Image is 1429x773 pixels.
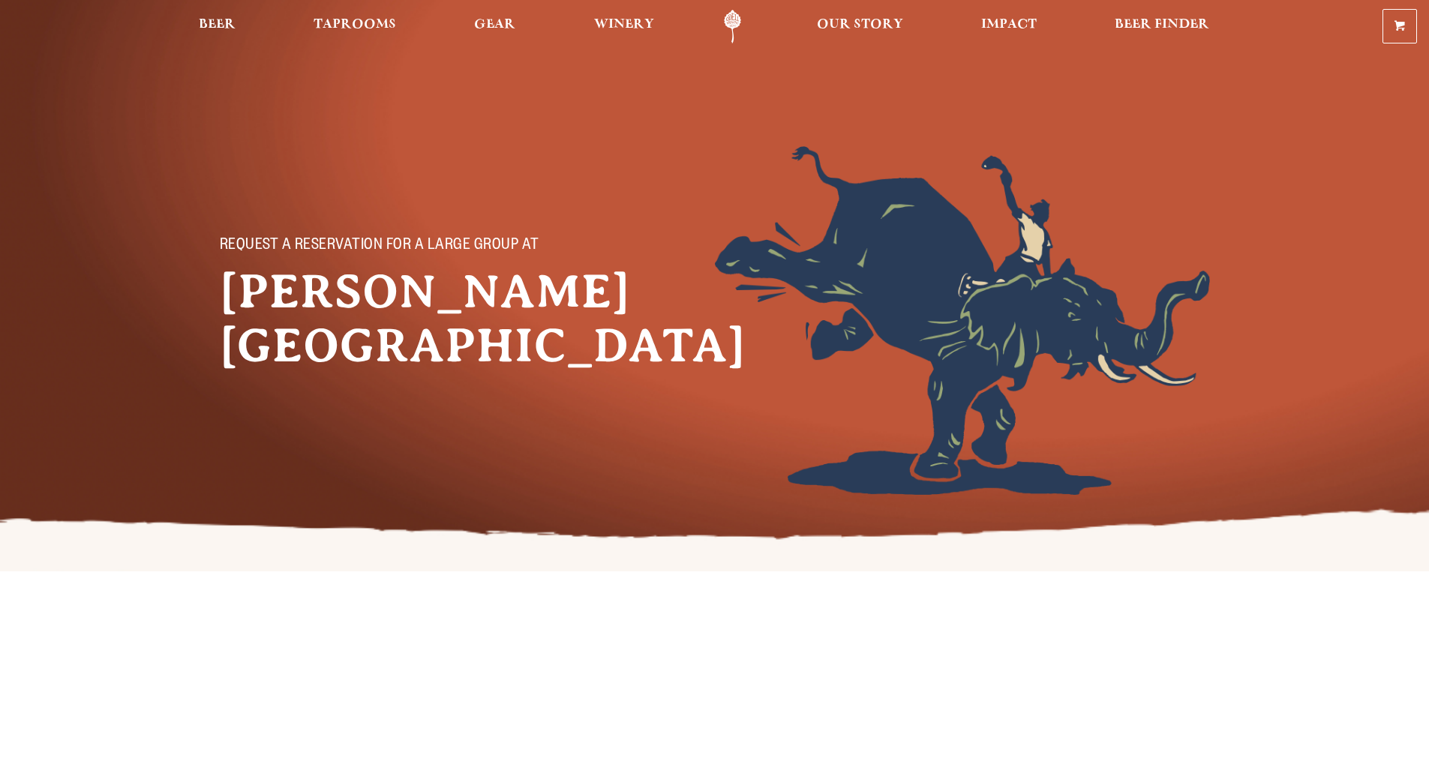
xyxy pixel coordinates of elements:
p: Request a reservation for a large group at [220,238,550,256]
a: Winery [584,10,664,43]
a: Taprooms [304,10,406,43]
span: Beer Finder [1115,19,1209,31]
span: Impact [981,19,1037,31]
span: Winery [594,19,654,31]
span: Beer [199,19,236,31]
span: Taprooms [314,19,396,31]
span: Gear [474,19,515,31]
a: Our Story [807,10,913,43]
img: Foreground404 [715,146,1210,495]
a: Odell Home [704,10,761,43]
a: Gear [464,10,525,43]
a: Impact [971,10,1046,43]
h1: [PERSON_NAME][GEOGRAPHIC_DATA] [220,265,580,373]
a: Beer Finder [1105,10,1219,43]
span: Our Story [817,19,903,31]
a: Beer [189,10,245,43]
